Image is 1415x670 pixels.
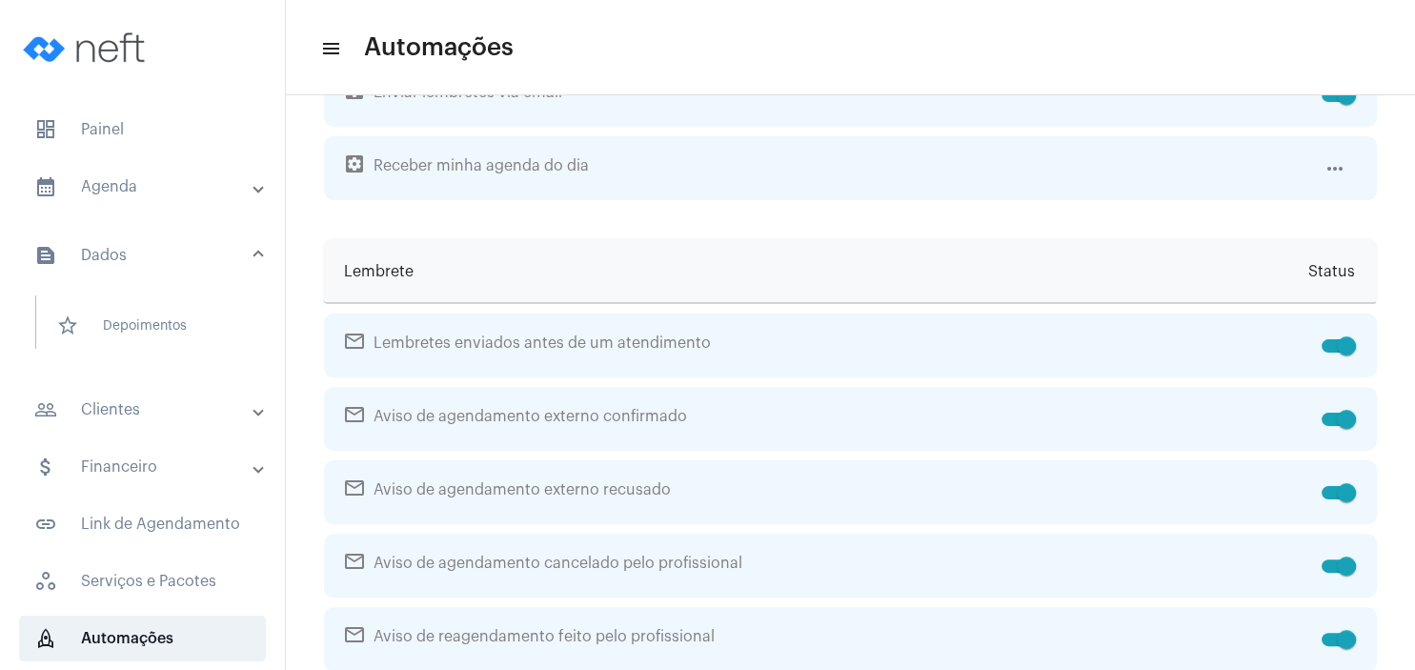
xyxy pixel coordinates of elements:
mat-icon: sidenav icon [34,456,57,478]
mat-icon: sidenav icon [34,175,57,198]
mat-panel-title: Agenda [34,175,254,198]
span: Link de Agendamento [19,501,266,547]
span: Aviso de agendamento externo recusado [345,460,1314,524]
span: sidenav icon [34,118,57,141]
span: Serviços e Pacotes [19,558,266,604]
span: Status [1308,239,1355,304]
span: Lembretes enviados antes de um atendimento [345,314,1314,377]
mat-icon: mail_outline [343,623,366,646]
mat-icon: mail_outline [343,477,366,499]
mat-icon: settings_applications [343,152,366,175]
mat-icon: mail_outline [343,330,366,353]
span: Depoimentos [41,303,242,349]
mat-expansion-panel-header: sidenav iconFinanceiro [11,444,285,490]
span: Aviso de agendamento externo confirmado [345,387,1314,451]
mat-icon: sidenav icon [34,244,57,267]
mat-panel-title: Dados [34,244,254,267]
span: Automações [19,616,266,661]
mat-icon: sidenav icon [34,513,57,536]
img: logo-neft-novo-2.png [15,10,158,86]
mat-expansion-panel-header: sidenav iconAgenda [11,164,285,210]
span: Receber minha agenda do dia [345,136,1316,200]
span: sidenav icon [34,570,57,593]
mat-icon: mail_outline [343,550,366,573]
mat-icon: sidenav icon [34,398,57,421]
span: sidenav icon [56,315,79,337]
mat-panel-title: Clientes [34,398,254,421]
span: sidenav icon [34,627,57,650]
mat-expansion-panel-header: sidenav iconClientes [11,387,285,433]
span: Automações [364,32,514,63]
mat-expansion-panel-header: sidenav iconDados [11,225,285,286]
span: Lembrete [344,239,414,304]
mat-panel-title: Financeiro [34,456,254,478]
span: Aviso de agendamento cancelado pelo profissional [345,534,1314,598]
mat-icon: sidenav icon [320,37,339,60]
mat-icon: more_horiz [1324,157,1346,180]
mat-icon: mail_outline [343,403,366,426]
div: sidenav iconDados [11,286,285,376]
span: Painel [19,107,266,152]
